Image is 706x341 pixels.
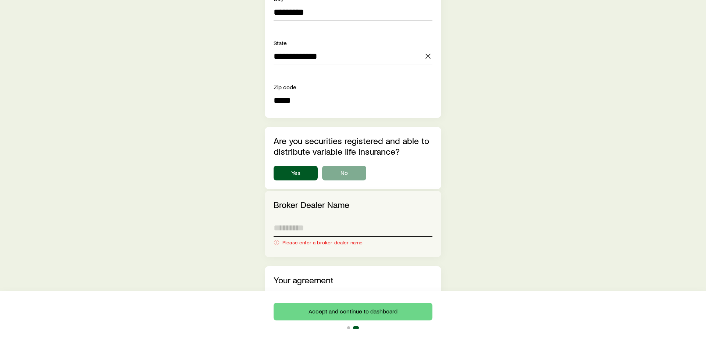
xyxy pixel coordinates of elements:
[274,303,432,320] button: Accept and continue to dashboard
[274,199,349,210] label: Broker Dealer Name
[274,166,318,180] button: Yes
[274,83,432,91] div: Zip code
[274,135,429,157] label: Are you securities registered and able to distribute variable life insurance?
[322,166,366,180] button: No
[274,166,432,180] div: securitiesRegistrationInfo.isSecuritiesRegistered
[274,240,432,245] div: Please enter a broker dealer name
[274,274,334,285] label: Your agreement
[274,39,432,47] div: State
